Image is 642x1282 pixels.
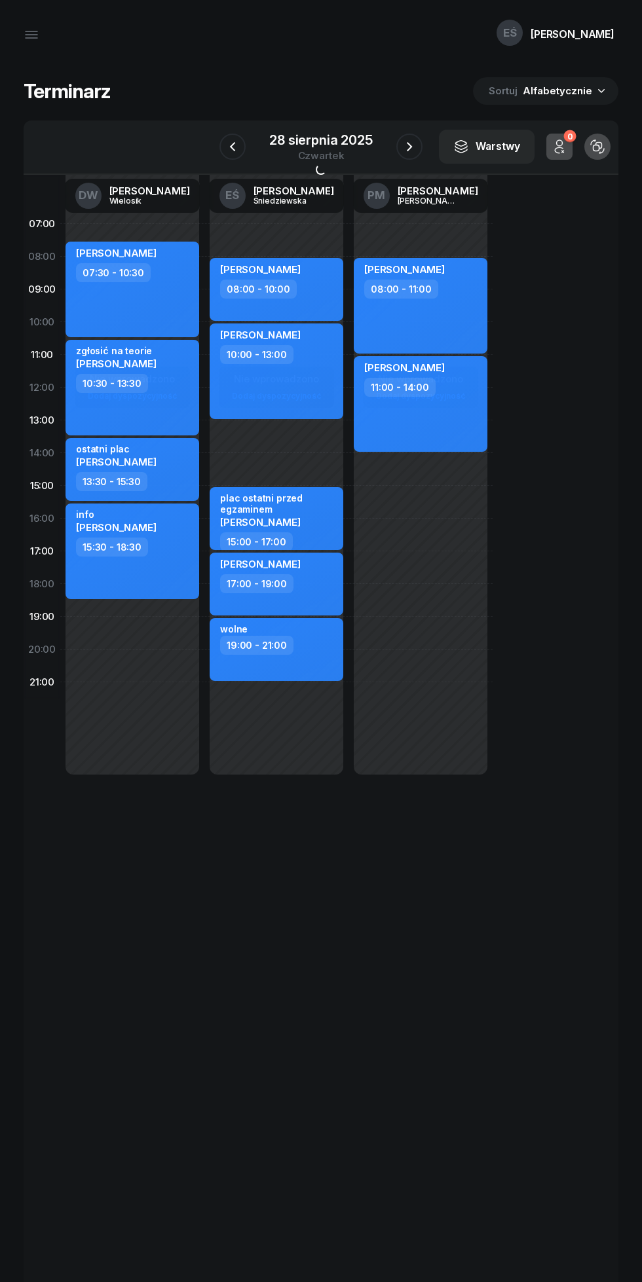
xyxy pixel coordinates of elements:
[503,27,517,39] span: EŚ
[76,247,157,259] span: [PERSON_NAME]
[24,600,60,633] div: 19:00
[353,179,489,213] a: PM[PERSON_NAME][PERSON_NAME]
[220,623,248,634] div: wolne
[269,151,372,160] div: czwartek
[76,345,157,356] div: zgłosić na teorie
[220,636,293,655] div: 19:00 - 21:00
[76,538,148,557] div: 15:30 - 18:30
[220,280,297,299] div: 08:00 - 10:00
[109,196,172,205] div: Wielosik
[65,179,200,213] a: DW[PERSON_NAME]Wielosik
[225,190,239,201] span: EŚ
[24,371,60,404] div: 12:00
[76,374,148,393] div: 10:30 - 13:30
[523,84,592,97] span: Alfabetycznie
[220,558,301,570] span: [PERSON_NAME]
[76,456,157,468] span: [PERSON_NAME]
[489,82,520,100] span: Sortuj
[368,190,385,201] span: PM
[24,633,60,666] div: 20:00
[24,666,60,699] div: 21:00
[109,186,190,196] div: [PERSON_NAME]
[220,532,293,551] div: 15:00 - 17:00
[364,280,438,299] div: 08:00 - 11:00
[79,190,98,201] span: DW
[254,196,316,205] div: Śniedziewska
[24,79,111,103] h1: Terminarz
[269,134,372,147] div: 28 sierpnia 2025
[220,263,301,276] span: [PERSON_NAME]
[24,437,60,469] div: 14:00
[531,29,614,39] div: [PERSON_NAME]
[220,516,301,528] span: [PERSON_NAME]
[398,196,461,205] div: [PERSON_NAME]
[364,361,445,374] span: [PERSON_NAME]
[76,263,151,282] div: 07:30 - 10:30
[364,263,445,276] span: [PERSON_NAME]
[76,357,157,370] span: [PERSON_NAME]
[220,345,293,364] div: 10:00 - 13:00
[364,378,436,397] div: 11:00 - 14:00
[24,535,60,568] div: 17:00
[76,443,157,454] div: ostatni plac
[24,502,60,535] div: 16:00
[76,472,147,491] div: 13:30 - 15:30
[24,469,60,502] div: 15:00
[563,130,576,143] div: 0
[24,568,60,600] div: 18:00
[24,306,60,339] div: 10:00
[24,208,60,240] div: 07:00
[546,134,573,160] button: 0
[24,273,60,306] div: 09:00
[220,574,293,593] div: 17:00 - 19:00
[76,509,157,520] div: info
[24,404,60,437] div: 13:00
[398,186,478,196] div: [PERSON_NAME]
[439,130,535,164] button: Warstwy
[220,492,335,515] div: plac ostatni przed egzaminem
[24,240,60,273] div: 08:00
[453,138,520,155] div: Warstwy
[220,329,301,341] span: [PERSON_NAME]
[209,179,345,213] a: EŚ[PERSON_NAME]Śniedziewska
[254,186,334,196] div: [PERSON_NAME]
[473,77,618,105] button: Sortuj Alfabetycznie
[76,521,157,534] span: [PERSON_NAME]
[24,339,60,371] div: 11:00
